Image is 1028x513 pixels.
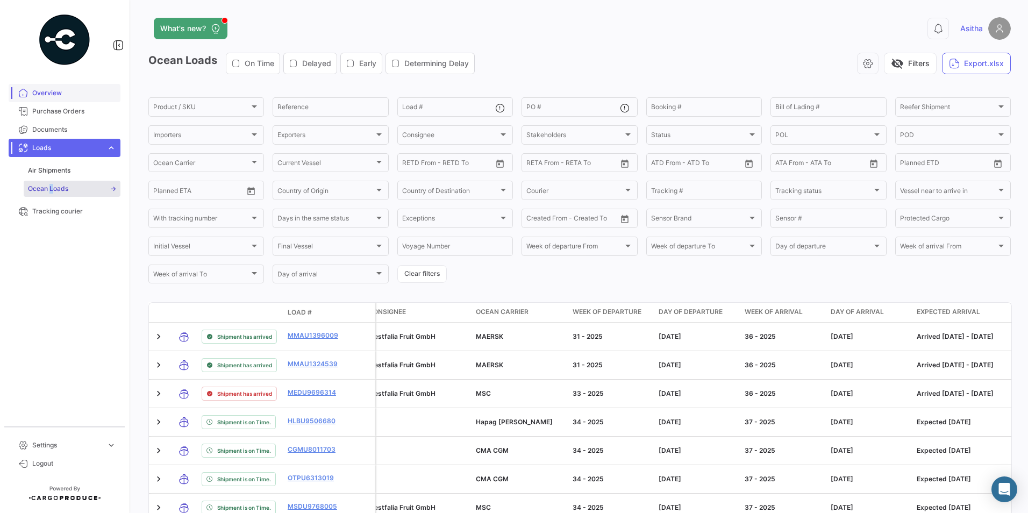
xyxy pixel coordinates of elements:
a: Expand/Collapse Row [153,388,164,399]
span: Overview [32,88,116,98]
span: visibility_off [891,57,904,70]
a: Expand/Collapse Row [153,360,164,370]
span: On Time [245,58,274,69]
datatable-header-cell: Shipment Status [197,308,283,317]
span: Status [651,133,747,140]
div: 36 - 2025 [745,360,822,370]
datatable-header-cell: Week of departure [568,303,654,322]
datatable-header-cell: Expected Arrival [912,303,1009,322]
img: powered-by.png [38,13,91,67]
div: Expected [DATE] [917,474,1005,484]
span: Days in the same status [277,216,374,224]
a: MEDU9696314 [288,388,344,397]
button: Open calendar [741,155,757,172]
span: Shipment is on Time. [217,503,271,512]
span: Early [359,58,376,69]
span: Product / SKU [153,105,249,112]
div: Abrir Intercom Messenger [991,476,1017,502]
input: From [526,161,541,168]
input: ATD To [688,161,731,168]
div: [DATE] [659,503,736,512]
datatable-header-cell: Day of departure [654,303,740,322]
span: Delayed [302,58,331,69]
div: [DATE] [831,360,908,370]
input: Created From [526,216,566,224]
a: OTPU6313019 [288,473,344,483]
button: Open calendar [492,155,508,172]
div: 36 - 2025 [745,389,822,398]
input: From [153,188,168,196]
span: Day of arrival [277,272,374,280]
span: Hapag Lloyd [476,418,553,426]
div: 37 - 2025 [745,446,822,455]
a: Documents [9,120,120,139]
span: Exceptions [402,216,498,224]
input: To [425,161,468,168]
button: Open calendar [243,183,259,199]
button: visibility_offFilters [884,53,937,74]
div: 33 - 2025 [573,389,650,398]
div: [DATE] [831,474,908,484]
input: To [549,161,592,168]
span: Protected Cargo [900,216,996,224]
span: CMA CGM [476,446,509,454]
span: What's new? [160,23,206,34]
span: expand_more [106,440,116,450]
span: Country of Origin [277,188,374,196]
div: [DATE] [659,446,736,455]
span: Westfalia Fruit GmbH [368,503,436,511]
a: Expand/Collapse Row [153,445,164,456]
button: What's new? [154,18,227,39]
h3: Ocean Loads [148,53,478,74]
span: Importers [153,133,249,140]
datatable-header-cell: Load # [283,303,348,322]
span: Purchase Orders [32,106,116,116]
datatable-header-cell: Consignee [364,303,472,322]
a: Overview [9,84,120,102]
div: 31 - 2025 [573,360,650,370]
input: ATD From [651,161,681,168]
input: ATA From [775,161,804,168]
div: [DATE] [831,503,908,512]
span: Settings [32,440,102,450]
a: Expand/Collapse Row [153,331,164,342]
div: 37 - 2025 [745,474,822,484]
input: Created To [574,216,617,224]
span: Asitha [960,23,983,34]
span: MAERSK [476,332,503,340]
span: Shipment has arrived [217,361,272,369]
span: Day of departure [775,244,872,252]
span: Shipment is on Time. [217,475,271,483]
div: 37 - 2025 [745,417,822,427]
span: Current Vessel [277,161,374,168]
input: From [402,161,417,168]
a: Purchase Orders [9,102,120,120]
div: [DATE] [831,389,908,398]
span: Loads [32,143,102,153]
div: [DATE] [659,389,736,398]
button: Open calendar [990,155,1006,172]
input: From [900,161,915,168]
span: Ocean Carrier [476,307,529,317]
span: Day of departure [659,307,723,317]
span: Week of arrival From [900,244,996,252]
span: Logout [32,459,116,468]
span: Expected Arrival [917,307,980,317]
span: expand_more [106,143,116,153]
a: HLBU9506680 [288,416,344,426]
a: Air Shipments [24,162,120,179]
span: Reefer Shipment [900,105,996,112]
span: Week of departure To [651,244,747,252]
a: Expand/Collapse Row [153,417,164,427]
datatable-header-cell: Transport mode [170,308,197,317]
span: Week of arrival To [153,272,249,280]
a: Expand/Collapse Row [153,502,164,513]
a: MSDU9768005 [288,502,344,511]
div: 36 - 2025 [745,332,822,341]
button: Early [341,53,382,74]
span: Shipment is on Time. [217,418,271,426]
span: Courier [526,188,623,196]
span: MSC [476,389,491,397]
span: Shipment has arrived [217,389,272,398]
div: Expected [DATE] [917,446,1005,455]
